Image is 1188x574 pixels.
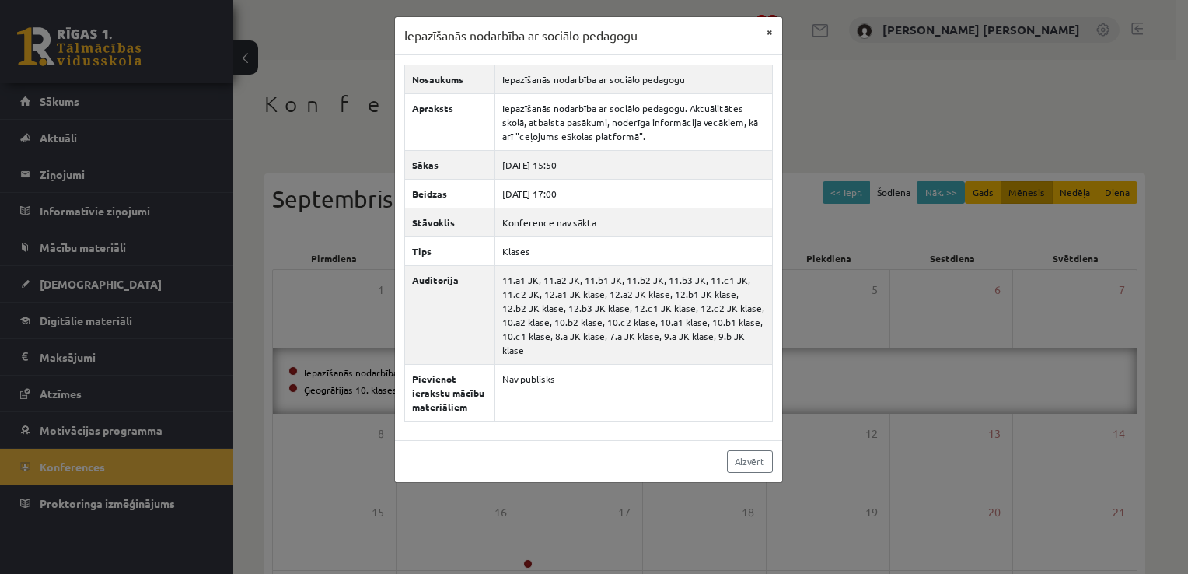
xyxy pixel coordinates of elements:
[757,17,782,47] button: ×
[494,93,772,150] td: Iepazīšanās nodarbība ar sociālo pedagogu. Aktuālitātes skolā, atbalsta pasākumi, noderīga inform...
[404,208,494,236] th: Stāvoklis
[404,236,494,265] th: Tips
[494,208,772,236] td: Konference nav sākta
[404,26,638,45] h3: Iepazīšanās nodarbība ar sociālo pedagogu
[494,179,772,208] td: [DATE] 17:00
[494,364,772,421] td: Nav publisks
[494,236,772,265] td: Klases
[494,265,772,364] td: 11.a1 JK, 11.a2 JK, 11.b1 JK, 11.b2 JK, 11.b3 JK, 11.c1 JK, 11.c2 JK, 12.a1 JK klase, 12.a2 JK kl...
[727,450,773,473] a: Aizvērt
[404,265,494,364] th: Auditorija
[494,65,772,93] td: Iepazīšanās nodarbība ar sociālo pedagogu
[404,364,494,421] th: Pievienot ierakstu mācību materiāliem
[404,150,494,179] th: Sākas
[404,93,494,150] th: Apraksts
[404,65,494,93] th: Nosaukums
[494,150,772,179] td: [DATE] 15:50
[404,179,494,208] th: Beidzas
